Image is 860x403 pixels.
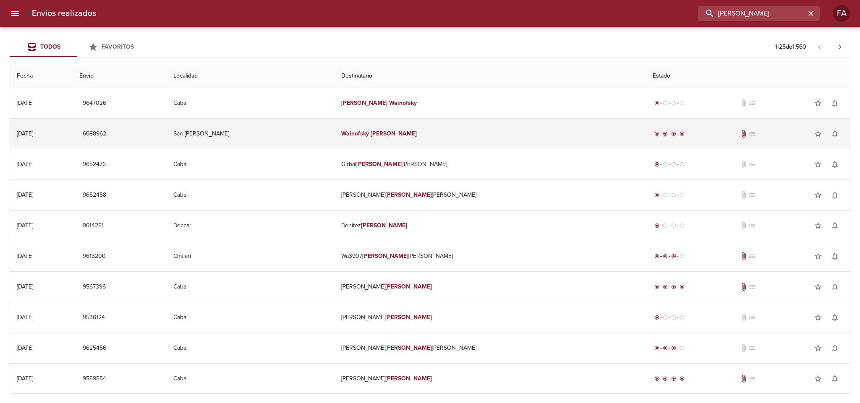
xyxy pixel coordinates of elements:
[83,190,106,200] span: 9652458
[653,130,686,138] div: Entregado
[663,376,668,381] span: radio_button_checked
[698,6,805,21] input: buscar
[814,344,822,352] span: star_border
[810,309,826,326] button: Agregar a favoritos
[826,370,843,387] button: Activar notificaciones
[810,278,826,295] button: Agregar a favoritos
[335,302,646,333] td: [PERSON_NAME]
[748,374,756,383] span: No tiene pedido asociado
[671,131,676,136] span: radio_button_checked
[32,7,96,20] h6: Envios realizados
[671,254,676,259] span: radio_button_checked
[653,160,686,169] div: Generado
[740,130,748,138] span: Tiene documentos adjuntos
[671,223,676,228] span: radio_button_unchecked
[826,187,843,203] button: Activar notificaciones
[748,344,756,352] span: No tiene pedido asociado
[814,252,822,260] span: star_border
[814,191,822,199] span: star_border
[653,221,686,230] div: Generado
[79,341,110,356] button: 9625456
[748,221,756,230] span: No tiene pedido asociado
[654,101,659,106] span: radio_button_checked
[385,375,432,382] em: [PERSON_NAME]
[814,221,822,230] span: star_border
[17,314,33,321] div: [DATE]
[748,130,756,138] span: No tiene pedido asociado
[831,160,839,169] span: notifications_none
[826,156,843,173] button: Activar notificaciones
[663,284,668,289] span: radio_button_checked
[680,131,685,136] span: radio_button_checked
[671,192,676,198] span: radio_button_unchecked
[167,333,335,363] td: Caba
[361,222,408,229] em: [PERSON_NAME]
[73,64,167,88] th: Envio
[167,180,335,210] td: Caba
[810,370,826,387] button: Agregar a favoritos
[748,283,756,291] span: No tiene pedido asociado
[740,313,748,322] span: No tiene documentos adjuntos
[740,221,748,230] span: No tiene documentos adjuntos
[356,161,403,168] em: [PERSON_NAME]
[740,252,748,260] span: Tiene documentos adjuntos
[79,96,110,111] button: 9647026
[167,149,335,179] td: Caba
[653,252,686,260] div: En viaje
[17,191,33,198] div: [DATE]
[79,310,108,325] button: 9536124
[385,314,432,321] em: [PERSON_NAME]
[740,283,748,291] span: Tiene documentos adjuntos
[335,364,646,394] td: [PERSON_NAME]
[335,180,646,210] td: [PERSON_NAME] [PERSON_NAME]
[810,42,830,51] span: Pagina anterior
[654,376,659,381] span: radio_button_checked
[826,125,843,142] button: Activar notificaciones
[653,313,686,322] div: Generado
[810,187,826,203] button: Agregar a favoritos
[831,99,839,107] span: notifications_none
[831,374,839,383] span: notifications_none
[671,284,676,289] span: radio_button_checked
[79,249,109,264] button: 9613200
[17,283,33,290] div: [DATE]
[826,340,843,356] button: Activar notificaciones
[831,252,839,260] span: notifications_none
[740,99,748,107] span: No tiene documentos adjuntos
[167,64,335,88] th: Localidad
[748,191,756,199] span: No tiene pedido asociado
[680,346,685,351] span: radio_button_unchecked
[680,254,685,259] span: radio_button_unchecked
[167,119,335,149] td: San [PERSON_NAME]
[167,302,335,333] td: Caba
[740,160,748,169] span: No tiene documentos adjuntos
[83,129,106,139] span: 6688962
[810,125,826,142] button: Agregar a favoritos
[83,374,106,384] span: 9559554
[831,130,839,138] span: notifications_none
[40,43,60,50] span: Todos
[335,333,646,363] td: [PERSON_NAME] [PERSON_NAME]
[653,283,686,291] div: Entregado
[740,344,748,352] span: No tiene documentos adjuntos
[335,241,646,271] td: Wa3907 [PERSON_NAME]
[680,223,685,228] span: radio_button_unchecked
[79,371,110,387] button: 9559554
[79,218,107,234] button: 9614251
[814,283,822,291] span: star_border
[663,131,668,136] span: radio_button_checked
[680,284,685,289] span: radio_button_checked
[826,217,843,234] button: Activar notificaciones
[654,346,659,351] span: radio_button_checked
[831,221,839,230] span: notifications_none
[362,252,409,260] em: [PERSON_NAME]
[335,272,646,302] td: [PERSON_NAME]
[663,101,668,106] span: radio_button_unchecked
[83,343,106,354] span: 9625456
[663,346,668,351] span: radio_button_checked
[79,187,110,203] button: 9652458
[680,315,685,320] span: radio_button_unchecked
[653,374,686,383] div: Entregado
[83,282,106,292] span: 9567396
[740,191,748,199] span: No tiene documentos adjuntos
